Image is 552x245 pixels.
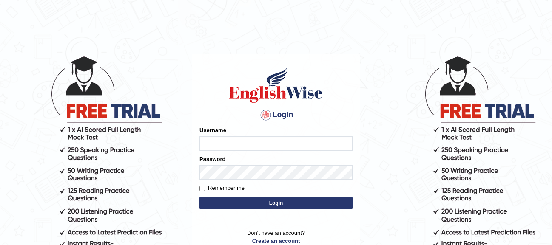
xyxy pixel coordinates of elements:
[199,126,226,134] label: Username
[199,186,205,191] input: Remember me
[199,184,245,192] label: Remember me
[199,155,225,163] label: Password
[228,66,324,104] img: Logo of English Wise sign in for intelligent practice with AI
[199,237,353,245] a: Create an account
[199,108,353,122] h4: Login
[199,197,353,209] button: Login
